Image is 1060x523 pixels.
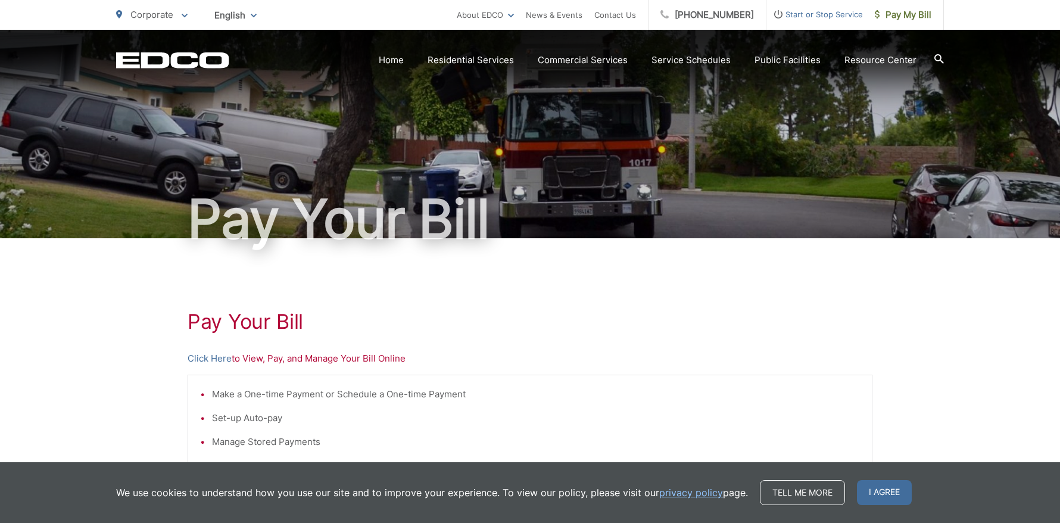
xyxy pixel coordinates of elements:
a: About EDCO [457,8,514,22]
a: Contact Us [594,8,636,22]
a: Public Facilities [755,53,821,67]
li: Manage Stored Payments [212,435,860,449]
span: Corporate [130,9,173,20]
span: English [205,5,266,26]
a: Residential Services [428,53,514,67]
a: Commercial Services [538,53,628,67]
h1: Pay Your Bill [188,310,872,334]
li: Make a One-time Payment or Schedule a One-time Payment [212,387,860,401]
a: EDCD logo. Return to the homepage. [116,52,229,69]
a: privacy policy [659,485,723,500]
p: We use cookies to understand how you use our site and to improve your experience. To view our pol... [116,485,748,500]
span: Pay My Bill [875,8,931,22]
li: Set-up Auto-pay [212,411,860,425]
a: Service Schedules [651,53,731,67]
p: to View, Pay, and Manage Your Bill Online [188,351,872,366]
span: I agree [857,480,912,505]
a: Resource Center [844,53,916,67]
a: Click Here [188,351,232,366]
h1: Pay Your Bill [116,189,944,249]
li: Go Paperless [212,459,860,473]
a: News & Events [526,8,582,22]
a: Tell me more [760,480,845,505]
a: Home [379,53,404,67]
